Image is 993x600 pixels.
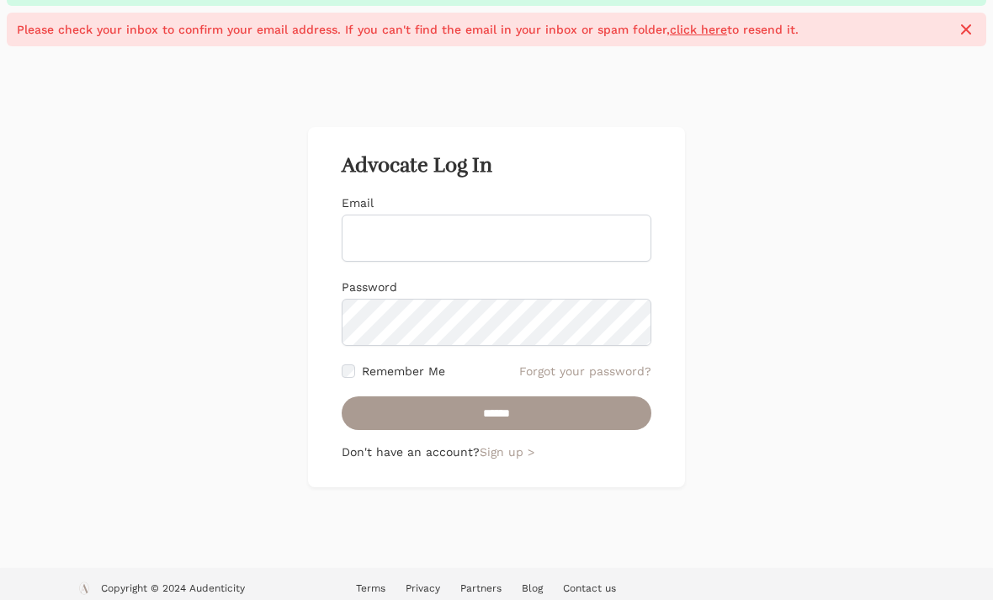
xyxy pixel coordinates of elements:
a: Partners [460,582,502,594]
a: Contact us [563,582,616,594]
a: Sign up > [480,445,534,459]
h2: Advocate Log In [342,154,651,178]
p: Don't have an account? [342,443,651,460]
a: Terms [356,582,385,594]
span: Please check your inbox to confirm your email address. If you can't find the email in your inbox ... [17,21,948,38]
label: Password [342,280,397,294]
a: Forgot your password? [519,363,651,380]
a: click here [670,23,727,36]
label: Remember Me [362,363,445,380]
a: Blog [522,582,543,594]
a: Privacy [406,582,440,594]
p: Copyright © 2024 Audenticity [101,581,245,598]
label: Email [342,196,374,210]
